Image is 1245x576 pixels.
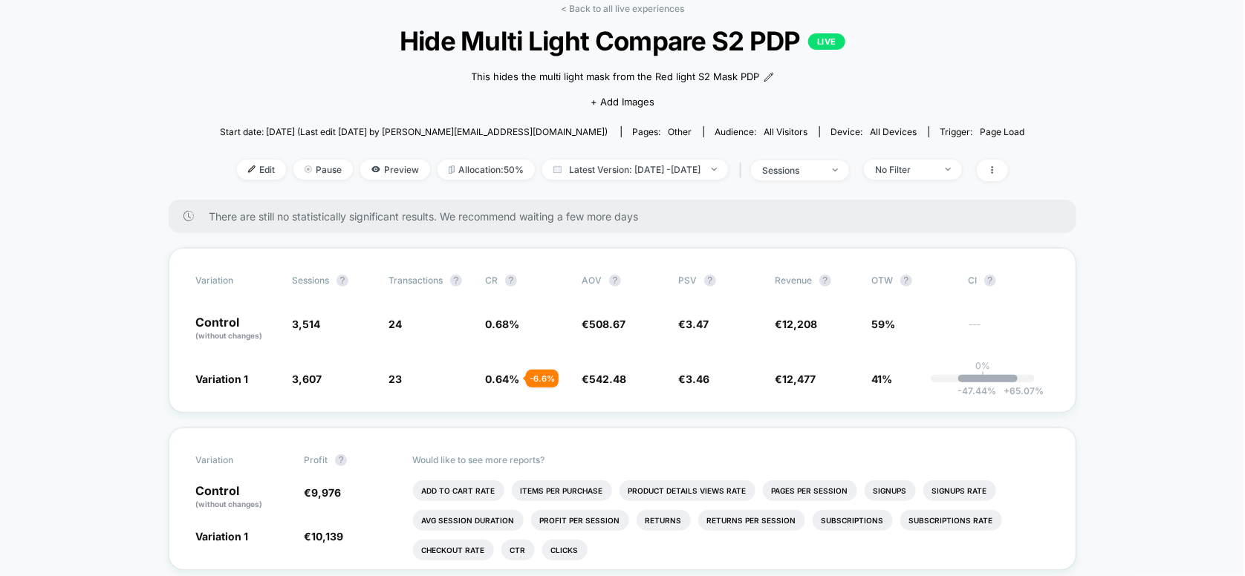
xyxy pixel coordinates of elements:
[413,454,1050,465] p: Would like to see more reports?
[981,371,984,382] p: |
[678,275,697,286] span: PSV
[819,275,831,287] button: ?
[472,70,760,85] span: This hides the multi light mask from the Red light S2 Mask PDP
[209,210,1047,223] span: There are still no statistically significant results. We recommend waiting a few more days
[940,126,1025,137] div: Trigger:
[195,275,277,287] span: Variation
[305,166,312,173] img: end
[968,320,1050,341] span: ---
[582,275,602,286] span: AOV
[875,164,934,175] div: No Filter
[669,126,692,137] span: other
[782,318,817,330] span: 12,208
[775,318,817,330] span: €
[678,373,709,385] span: €
[237,160,286,180] span: Edit
[485,275,498,286] span: CR
[813,510,893,531] li: Subscriptions
[900,275,912,287] button: ?
[292,318,320,330] span: 3,514
[195,331,262,340] span: (without changes)
[195,373,248,385] span: Variation 1
[337,275,348,287] button: ?
[686,373,709,385] span: 3.46
[833,168,838,171] img: end
[865,480,916,501] li: Signups
[582,318,625,330] span: €
[248,166,256,173] img: edit
[438,160,535,180] span: Allocation: 50%
[293,160,353,180] span: Pause
[698,510,805,531] li: Returns Per Session
[260,25,984,56] span: Hide Multi Light Compare S2 PDP
[609,275,621,287] button: ?
[981,126,1025,137] span: Page Load
[782,373,816,385] span: 12,477
[735,160,751,181] span: |
[304,454,328,465] span: Profit
[195,454,277,466] span: Variation
[195,500,262,508] span: (without changes)
[589,373,626,385] span: 542.48
[712,168,717,171] img: end
[715,126,808,137] div: Audience:
[763,480,857,501] li: Pages Per Session
[968,275,1050,287] span: CI
[389,373,402,385] span: 23
[304,530,343,543] span: €
[975,360,990,371] p: 0%
[871,275,953,287] span: OTW
[449,166,455,174] img: rebalance
[561,3,684,14] a: < Back to all live experiences
[871,126,917,137] span: all devices
[704,275,716,287] button: ?
[413,540,494,560] li: Checkout Rate
[450,275,462,287] button: ?
[633,126,692,137] div: Pages:
[304,486,341,499] span: €
[871,373,892,385] span: 41%
[389,318,402,330] span: 24
[620,480,755,501] li: Product Details Views Rate
[413,510,524,531] li: Avg Session Duration
[542,540,588,560] li: Clicks
[678,318,709,330] span: €
[589,318,625,330] span: 508.67
[389,275,443,286] span: Transactions
[195,485,289,510] p: Control
[686,318,709,330] span: 3.47
[553,166,562,173] img: calendar
[485,318,519,330] span: 0.68 %
[591,96,654,108] span: + Add Images
[808,33,845,50] p: LIVE
[775,275,812,286] span: Revenue
[1004,385,1010,396] span: +
[819,126,929,137] span: Device:
[512,480,612,501] li: Items Per Purchase
[505,275,517,287] button: ?
[984,275,996,287] button: ?
[997,385,1044,396] span: 65.07 %
[292,275,329,286] span: Sessions
[900,510,1002,531] li: Subscriptions Rate
[946,168,951,171] img: end
[531,510,629,531] li: Profit Per Session
[871,318,895,330] span: 59%
[292,373,322,385] span: 3,607
[582,373,626,385] span: €
[413,480,504,501] li: Add To Cart Rate
[526,370,559,387] div: - 6.6 %
[542,160,728,180] span: Latest Version: [DATE] - [DATE]
[195,316,277,341] p: Control
[764,126,808,137] span: All Visitors
[762,165,822,176] div: sessions
[485,373,519,385] span: 0.64 %
[195,530,248,543] span: Variation 1
[958,385,997,396] span: -47.44 %
[501,540,535,560] li: Ctr
[637,510,691,531] li: Returns
[335,454,347,466] button: ?
[220,126,608,137] span: Start date: [DATE] (Last edit [DATE] by [PERSON_NAME][EMAIL_ADDRESS][DOMAIN_NAME])
[360,160,430,180] span: Preview
[311,530,343,543] span: 10,139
